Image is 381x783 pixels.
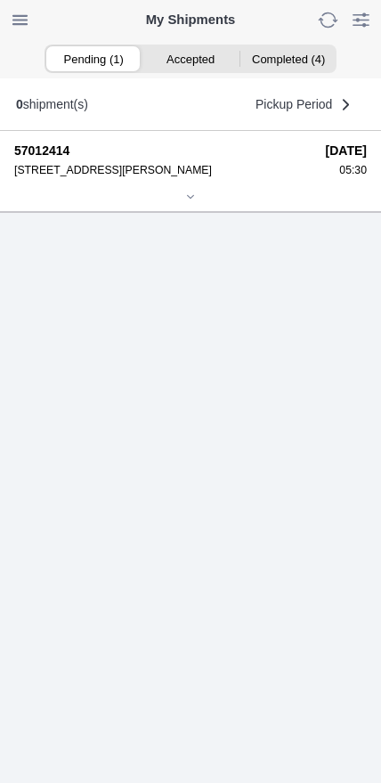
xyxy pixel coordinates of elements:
[45,46,142,71] ion-segment-button: Pending (1)
[16,97,88,111] div: shipment(s)
[326,164,367,176] div: 05:30
[239,46,336,71] ion-segment-button: Completed (4)
[255,98,332,110] span: Pickup Period
[142,46,239,71] ion-segment-button: Accepted
[14,143,313,158] strong: 57012414
[326,143,367,158] strong: [DATE]
[14,164,313,176] div: [STREET_ADDRESS][PERSON_NAME]
[16,97,23,111] b: 0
